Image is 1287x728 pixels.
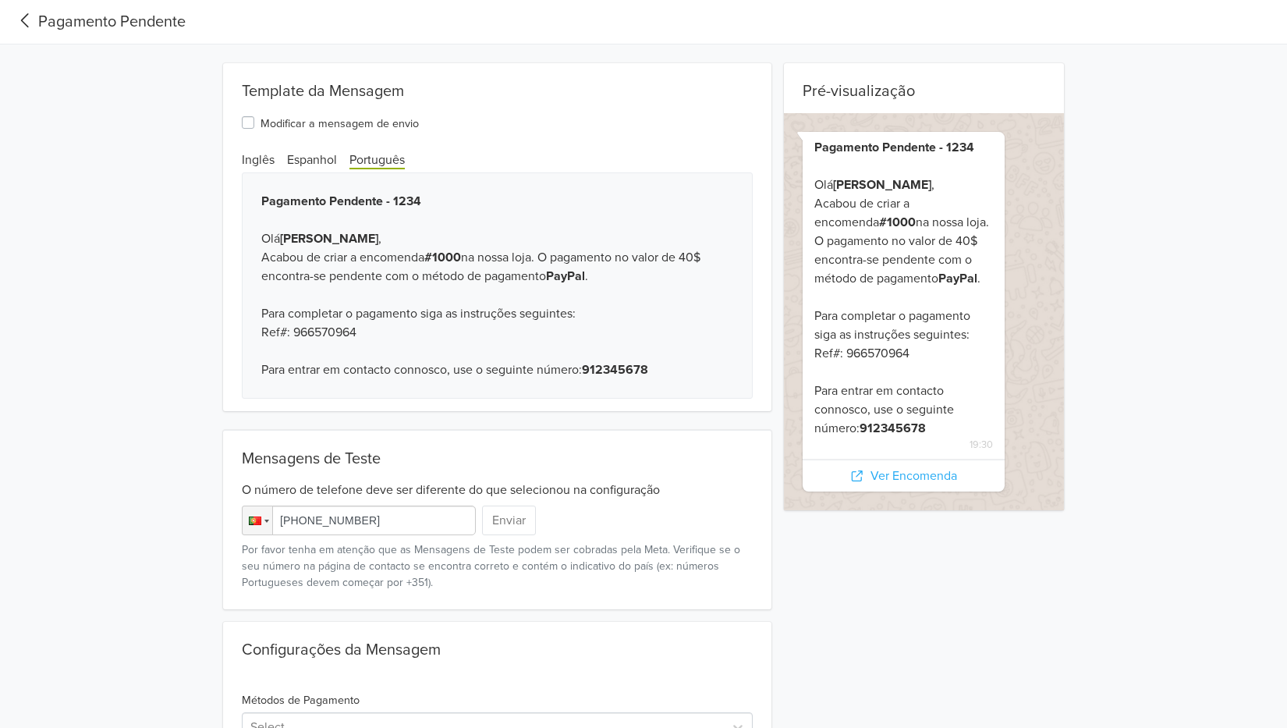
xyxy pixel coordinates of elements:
b: [PERSON_NAME] [280,231,378,247]
label: Métodos de Pagamento [242,692,360,709]
b: PayPal [938,271,977,286]
b: #1000 [424,250,461,265]
span: Português [349,152,405,169]
div: Mensagens de Teste [242,449,753,468]
div: Portugal: + 351 [243,506,272,534]
b: Pagamento Pendente - 1234 [261,194,421,209]
b: PayPal [546,268,585,284]
span: 19:30 [814,438,993,453]
div: O número de telefone deve ser diferente do que selecionou na configuração [242,474,753,499]
div: Olá , Acabou de criar a encomenda na nossa loja. O pagamento no valor de 40$ encontra-se pendente... [242,172,753,399]
button: Enviar [482,506,536,535]
small: Por favor tenha em atenção que as Mensagens de Teste podem ser cobradas pela Meta. Verifique se o... [242,542,753,591]
span: Inglês [242,152,275,168]
b: #1000 [879,215,916,230]
div: Olá , Acabou de criar a encomenda na nossa loja. O pagamento no valor de 40$ encontra-se pendente... [814,138,993,438]
div: Configurações da Mensagem [242,641,753,666]
input: 1 (702) 123-4567 [242,506,476,535]
span: Espanhol [287,152,337,168]
b: 912345678 [860,421,926,436]
b: [PERSON_NAME] [833,177,931,193]
b: Pagamento Pendente - 1234 [814,140,974,155]
div: Pré-visualização [784,63,1064,107]
a: Pagamento Pendente [12,10,186,34]
label: Modificar a mensagem de envio [261,113,419,132]
b: 912345678 [582,362,648,378]
div: Template da Mensagem [223,63,771,107]
div: Ver Encomenda [803,460,1005,492]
